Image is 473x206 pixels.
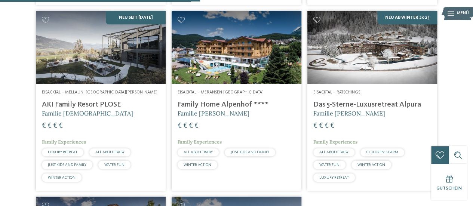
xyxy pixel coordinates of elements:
[366,150,398,154] span: CHILDREN’S FARM
[184,150,213,154] span: ALL ABOUT BABY
[178,110,249,117] span: Familie [PERSON_NAME]
[325,122,329,130] span: €
[431,164,467,200] a: Gutschein
[178,139,222,145] span: Family Experiences
[307,11,437,84] img: Familienhotels gesucht? Hier findet ihr die besten!
[184,163,211,167] span: WINTER ACTION
[436,186,462,191] span: Gutschein
[330,122,334,130] span: €
[42,90,157,95] span: Eisacktal – Mellaun, [GEOGRAPHIC_DATA][PERSON_NAME]
[42,139,86,145] span: Family Experiences
[319,176,349,179] span: LUXURY RETREAT
[319,150,348,154] span: ALL ABOUT BABY
[172,11,301,190] a: Familienhotels gesucht? Hier findet ihr die besten! Eisacktal – Meransen-[GEOGRAPHIC_DATA] Family...
[178,90,264,95] span: Eisacktal – Meransen-[GEOGRAPHIC_DATA]
[183,122,187,130] span: €
[53,122,57,130] span: €
[178,100,295,109] h4: Family Home Alpenhof ****
[313,139,357,145] span: Family Experiences
[319,163,340,167] span: WATER FUN
[313,110,385,117] span: Familie [PERSON_NAME]
[357,163,385,167] span: WINTER ACTION
[194,122,199,130] span: €
[313,100,431,109] h4: Das 5-Sterne-Luxusretreat Alpura
[48,163,86,167] span: JUST KIDS AND FAMILY
[313,90,360,95] span: Eisacktal – Ratschings
[319,122,323,130] span: €
[313,122,317,130] span: €
[178,122,182,130] span: €
[172,11,301,84] img: Family Home Alpenhof ****
[48,176,76,179] span: WINTER ACTION
[104,163,125,167] span: WATER FUN
[307,11,437,190] a: Familienhotels gesucht? Hier findet ihr die besten! Neu ab Winter 2025 Eisacktal – Ratschings Das...
[189,122,193,130] span: €
[36,11,166,84] img: Familienhotels gesucht? Hier findet ihr die besten!
[59,122,63,130] span: €
[42,110,133,117] span: Familie [DEMOGRAPHIC_DATA]
[36,11,166,190] a: Familienhotels gesucht? Hier findet ihr die besten! NEU seit [DATE] Eisacktal – Mellaun, [GEOGRAP...
[47,122,52,130] span: €
[42,100,160,109] h4: AKI Family Resort PLOSE
[48,150,77,154] span: LUXURY RETREAT
[42,122,46,130] span: €
[95,150,125,154] span: ALL ABOUT BABY
[231,150,269,154] span: JUST KIDS AND FAMILY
